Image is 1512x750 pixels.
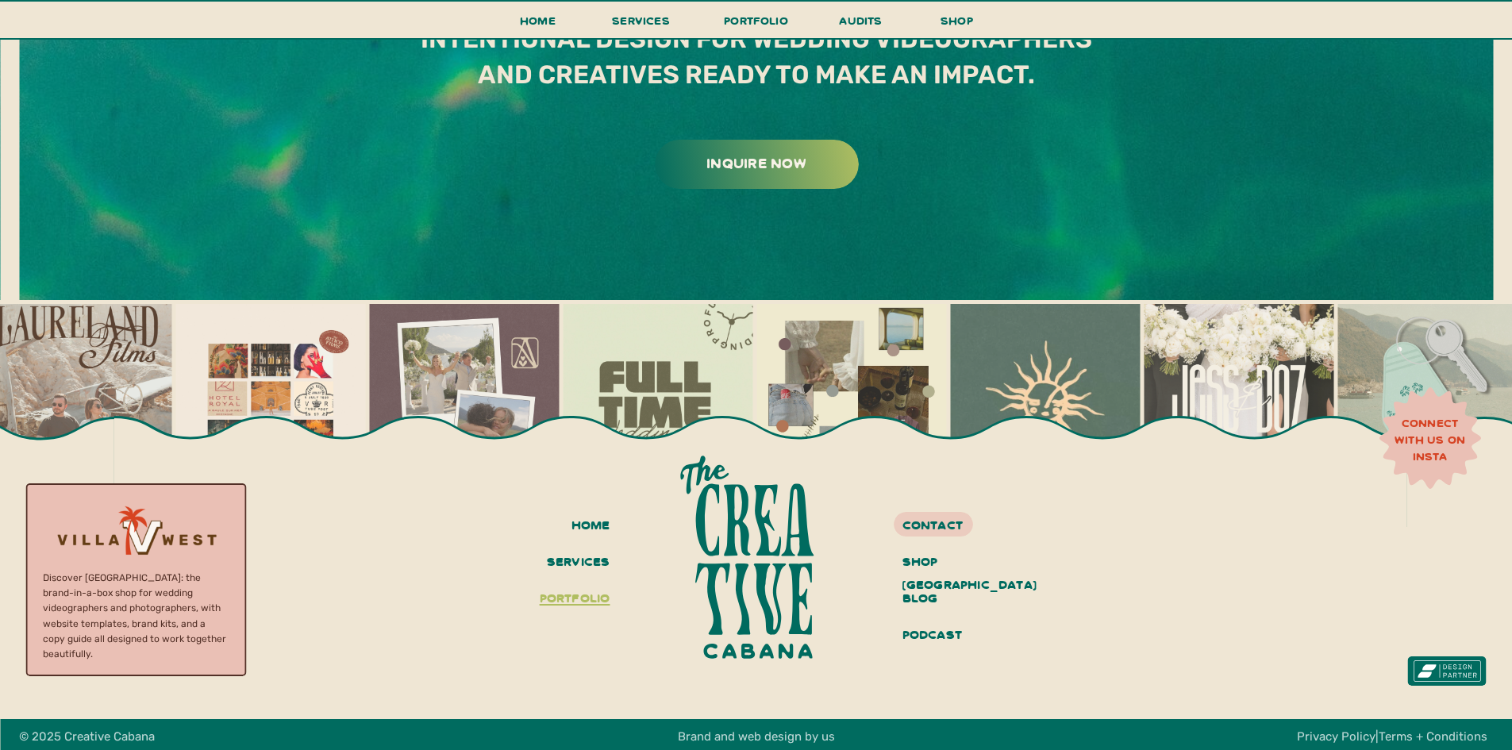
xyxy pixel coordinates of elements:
a: blog [902,586,1021,613]
span: services [612,13,670,28]
a: Home [514,10,563,40]
img: @attico.films was a branding-only project... sat in our drafts forever and we’re remembering how ... [175,304,365,494]
a: home [541,513,610,540]
h3: Brand and web design by us [625,727,889,744]
img: @alyxkempfilms all-inclusive rebrand is still in the works, but it’s already giving us quiet conf... [756,304,946,494]
h3: © 2025 Creative Cabana [19,727,204,744]
a: inquire now [657,150,856,175]
a: shop [GEOGRAPHIC_DATA] [902,549,1021,576]
p: Discover [GEOGRAPHIC_DATA]: the brand-in-a-box shop for wedding videographers and photographers, ... [43,571,229,652]
img: Checking in with @jessanddoz where heartfelt love stories meet high-end, handheld nostalgia 💌 Jes... [1144,304,1333,494]
h2: Intentional design for wedding videographers and creatives ready to make an impact. [401,21,1112,94]
img: @peytonhelm came to us last year ready for the full works from branding, copy, website.. basicall... [563,304,752,494]
a: Terms + Conditions [1379,729,1487,744]
a: contact [902,513,1021,534]
a: services [608,10,675,40]
a: services [541,549,610,576]
img: okay but… @alyxkempfilms new branding??? she’s the moment 💫 we just wrapped up her creative direc... [369,304,559,494]
a: podcast [902,622,1021,649]
a: Privacy Policy [1297,729,1375,744]
img: Currently floating through the world of @zoomtheory 🐚 Based in SoCal + Hawaii & drawn to wherever... [950,304,1140,494]
a: audits [837,10,885,38]
a: portfolio [532,586,610,613]
a: portfolio [719,10,794,40]
a: connect with us on insta [1386,415,1474,463]
a: shop [919,10,995,38]
h3: | [1291,727,1493,744]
